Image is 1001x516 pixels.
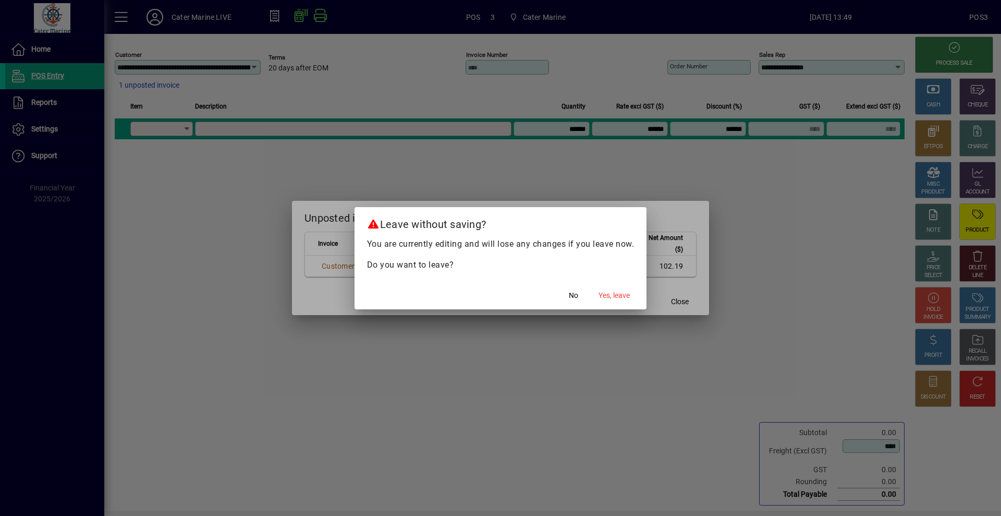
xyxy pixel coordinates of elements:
[355,207,647,237] h2: Leave without saving?
[569,290,578,301] span: No
[367,259,634,271] p: Do you want to leave?
[557,286,590,305] button: No
[594,286,634,305] button: Yes, leave
[367,238,634,250] p: You are currently editing and will lose any changes if you leave now.
[599,290,630,301] span: Yes, leave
